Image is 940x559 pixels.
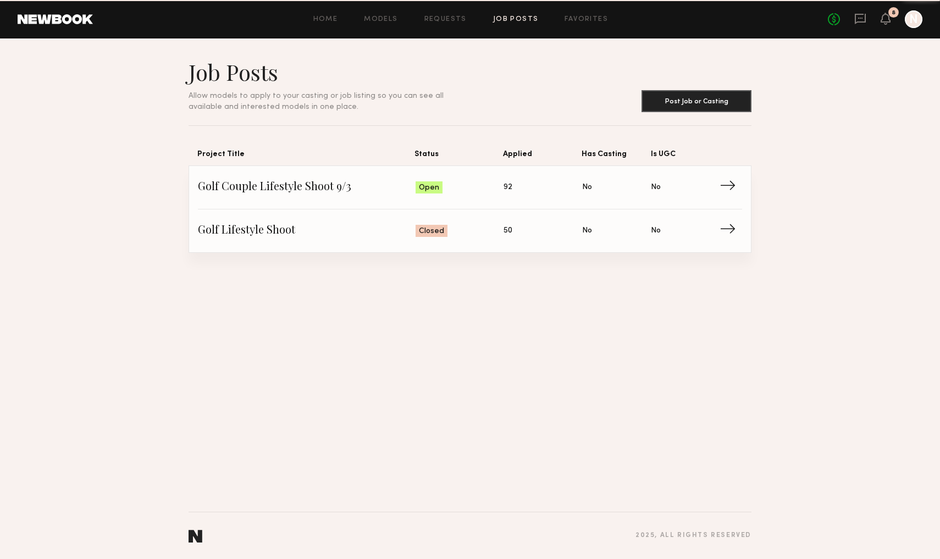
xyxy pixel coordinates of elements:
[642,90,751,112] button: Post Job or Casting
[504,181,512,193] span: 92
[720,179,742,196] span: →
[651,181,661,193] span: No
[720,223,742,239] span: →
[503,148,582,165] span: Applied
[582,225,592,237] span: No
[582,181,592,193] span: No
[892,10,895,16] div: 8
[313,16,338,23] a: Home
[419,182,439,193] span: Open
[198,209,742,252] a: Golf Lifestyle ShootClosed50NoNo→
[197,148,414,165] span: Project Title
[651,225,661,237] span: No
[198,179,416,196] span: Golf Couple Lifestyle Shoot 9/3
[905,10,922,28] a: N
[189,92,444,110] span: Allow models to apply to your casting or job listing so you can see all available and interested ...
[419,226,444,237] span: Closed
[189,58,470,86] h1: Job Posts
[635,532,751,539] div: 2025 , all rights reserved
[651,148,720,165] span: Is UGC
[364,16,397,23] a: Models
[493,16,539,23] a: Job Posts
[582,148,651,165] span: Has Casting
[504,225,512,237] span: 50
[198,166,742,209] a: Golf Couple Lifestyle Shoot 9/3Open92NoNo→
[424,16,467,23] a: Requests
[198,223,416,239] span: Golf Lifestyle Shoot
[414,148,503,165] span: Status
[565,16,608,23] a: Favorites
